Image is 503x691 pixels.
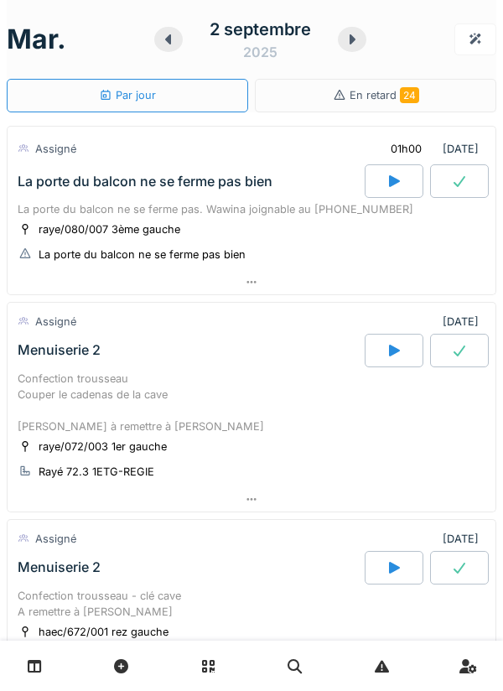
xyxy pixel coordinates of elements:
[35,141,76,157] div: Assigné
[39,624,169,640] div: haec/672/001 rez gauche
[350,89,419,101] span: En retard
[443,314,485,330] div: [DATE]
[400,87,419,103] span: 24
[376,133,485,164] div: [DATE]
[7,23,66,55] h1: mar.
[18,342,101,358] div: Menuiserie 2
[391,141,422,157] div: 01h00
[99,87,156,103] div: Par jour
[39,221,180,237] div: raye/080/007 3ème gauche
[39,439,167,455] div: raye/072/003 1er gauche
[35,531,76,547] div: Assigné
[39,247,246,262] div: La porte du balcon ne se ferme pas bien
[39,464,154,480] div: Rayé 72.3 1ETG-REGIE
[18,371,485,435] div: Confection trousseau Couper le cadenas de la cave [PERSON_NAME] à remettre à [PERSON_NAME]
[35,314,76,330] div: Assigné
[210,17,311,42] div: 2 septembre
[243,42,277,62] div: 2025
[18,559,101,575] div: Menuiserie 2
[18,201,485,217] div: La porte du balcon ne se ferme pas. Wawina joignable au [PHONE_NUMBER]
[18,174,272,190] div: La porte du balcon ne se ferme pas bien
[443,531,485,547] div: [DATE]
[18,588,485,620] div: Confection trousseau - clé cave A remettre à [PERSON_NAME]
